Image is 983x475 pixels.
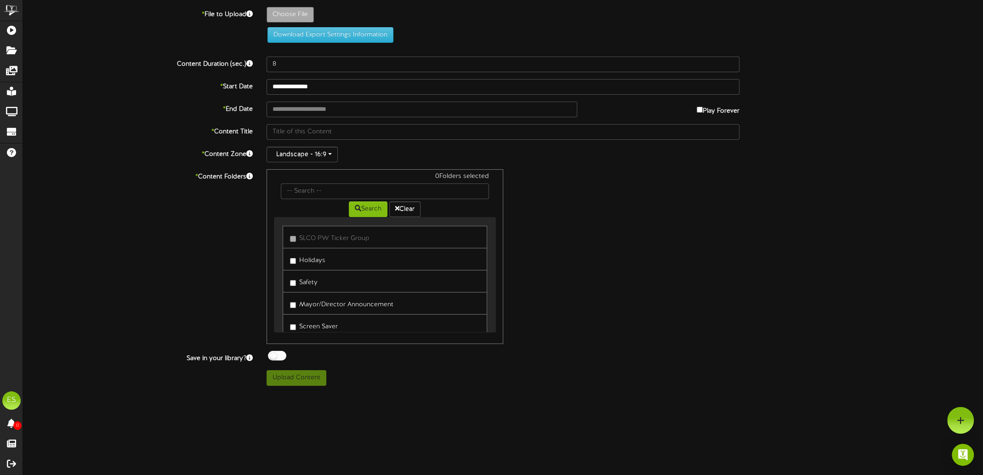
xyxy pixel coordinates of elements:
[263,31,393,38] a: Download Export Settings Information
[290,302,296,308] input: Mayor/Director Announcement
[267,27,393,43] button: Download Export Settings Information
[290,297,393,309] label: Mayor/Director Announcement
[16,79,260,92] label: Start Date
[267,370,326,386] button: Upload Content
[281,183,489,199] input: -- Search --
[389,201,420,217] button: Clear
[16,57,260,69] label: Content Duration (sec.)
[274,172,496,183] div: 0 Folders selected
[267,147,338,162] button: Landscape - 16:9
[16,124,260,137] label: Content Title
[290,280,296,286] input: Safety
[13,421,22,430] span: 0
[697,107,703,113] input: Play Forever
[299,235,369,242] span: SLCO PW Ticker Group
[16,147,260,159] label: Content Zone
[267,124,740,140] input: Title of this Content
[697,102,739,116] label: Play Forever
[16,7,260,19] label: File to Upload
[16,102,260,114] label: End Date
[2,391,21,410] div: ES
[290,258,296,264] input: Holidays
[290,275,318,287] label: Safety
[290,253,325,265] label: Holidays
[16,351,260,363] label: Save in your library?
[290,324,296,330] input: Screen Saver
[952,444,974,466] div: Open Intercom Messenger
[290,236,296,242] input: SLCO PW Ticker Group
[290,319,338,332] label: Screen Saver
[16,169,260,182] label: Content Folders
[349,201,387,217] button: Search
